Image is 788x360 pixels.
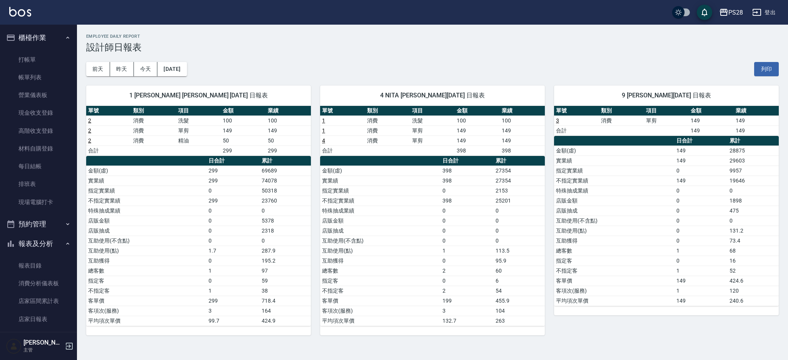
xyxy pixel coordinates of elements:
td: 299 [266,146,311,156]
table: a dense table [320,106,545,156]
td: 398 [455,146,500,156]
th: 業績 [266,106,311,116]
td: 99.7 [207,316,260,326]
a: 3 [556,117,559,124]
a: 營業儀表板 [3,86,74,104]
td: 149 [455,136,500,146]
th: 金額 [689,106,734,116]
td: 實業績 [320,176,441,186]
td: 1.7 [207,246,260,256]
td: 不指定客 [554,266,674,276]
td: 特殊抽成業績 [320,206,441,216]
button: 預約管理 [3,214,74,234]
span: 4 NITA [PERSON_NAME][DATE] 日報表 [329,92,536,99]
td: 1 [674,286,728,296]
td: 客項次(服務) [86,306,207,316]
td: 0 [494,206,545,216]
th: 單號 [320,106,365,116]
td: 合計 [320,146,365,156]
th: 日合計 [441,156,494,166]
td: 149 [674,176,728,186]
a: 高階收支登錄 [3,122,74,140]
h3: 設計師日報表 [86,42,779,53]
td: 合計 [86,146,131,156]
button: save [697,5,712,20]
a: 帳單列表 [3,69,74,86]
button: 昨天 [110,62,134,76]
td: 0 [260,206,311,216]
td: 149 [455,126,500,136]
td: 195.2 [260,256,311,266]
td: 16 [728,256,779,266]
th: 類別 [599,106,644,116]
th: 單號 [554,106,599,116]
table: a dense table [554,136,779,306]
td: 店販金額 [320,216,441,226]
td: 不指定實業績 [320,196,441,206]
td: 平均項次單價 [86,316,207,326]
td: 68 [728,246,779,256]
td: 149 [689,126,734,136]
a: 1 [322,117,325,124]
td: 25201 [494,196,545,206]
td: 指定客 [86,276,207,286]
td: 0 [207,206,260,216]
td: 0 [674,236,728,246]
td: 100 [500,116,545,126]
td: 店販抽成 [320,226,441,236]
td: 0 [674,256,728,266]
td: 6 [494,276,545,286]
td: 互助使用(不含點) [320,236,441,246]
td: 特殊抽成業績 [554,186,674,196]
td: 客項次(服務) [320,306,441,316]
td: 38 [260,286,311,296]
button: 登出 [749,5,779,20]
td: 0 [494,216,545,226]
a: 2 [88,137,91,144]
h2: Employee Daily Report [86,34,779,39]
td: 149 [221,126,266,136]
button: [DATE] [157,62,187,76]
td: 店販抽成 [554,206,674,216]
td: 50318 [260,186,311,196]
td: 0 [674,166,728,176]
a: 1 [322,127,325,134]
td: 120 [728,286,779,296]
td: 1 [207,286,260,296]
td: 1 [207,266,260,276]
td: 0 [674,186,728,196]
td: 0 [441,206,494,216]
td: 平均項次單價 [554,296,674,306]
a: 排班表 [3,175,74,193]
td: 50 [266,136,311,146]
a: 店家區間累計表 [3,292,74,310]
a: 打帳單 [3,51,74,69]
a: 2 [88,127,91,134]
td: 不指定客 [86,286,207,296]
td: 104 [494,306,545,316]
td: 149 [266,126,311,136]
td: 718.4 [260,296,311,306]
td: 0 [207,186,260,196]
td: 單剪 [410,126,455,136]
td: 洗髮 [176,116,221,126]
th: 日合計 [674,136,728,146]
td: 互助使用(點) [554,226,674,236]
th: 類別 [365,106,410,116]
button: 前天 [86,62,110,76]
td: 263 [494,316,545,326]
th: 項目 [410,106,455,116]
th: 累計 [260,156,311,166]
td: 客單價 [320,296,441,306]
th: 業績 [734,106,779,116]
table: a dense table [86,106,311,156]
td: 不指定實業績 [554,176,674,186]
td: 29603 [728,156,779,166]
td: 單剪 [176,126,221,136]
button: PS28 [716,5,746,20]
th: 項目 [644,106,689,116]
a: 店家排行榜 [3,328,74,346]
td: 0 [207,216,260,226]
td: 131.2 [728,226,779,236]
td: 總客數 [86,266,207,276]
